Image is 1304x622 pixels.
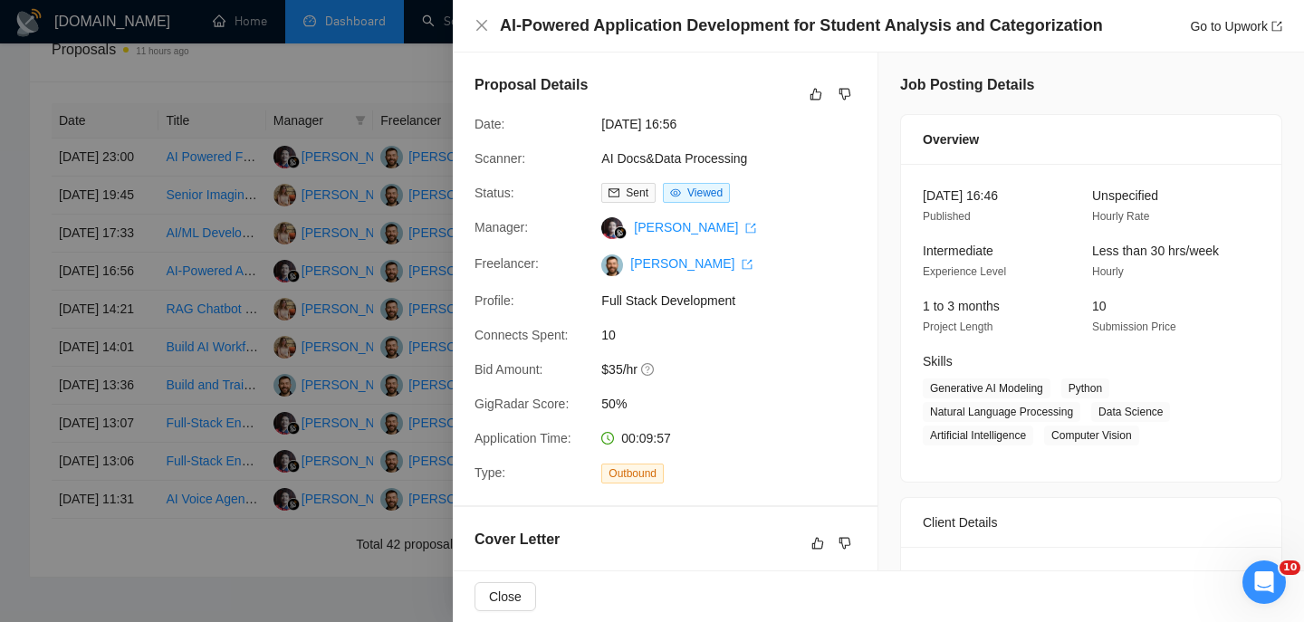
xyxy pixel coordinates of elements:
[601,359,873,379] span: $35/hr
[1092,299,1107,313] span: 10
[475,529,560,550] h5: Cover Letter
[601,432,614,445] span: clock-circle
[500,14,1103,37] h4: AI-Powered Application Development for Student Analysis and Categorization
[1190,19,1282,33] a: Go to Upworkexport
[834,532,856,554] button: dislike
[923,321,992,333] span: Project Length
[475,397,569,411] span: GigRadar Score:
[626,187,648,199] span: Sent
[1242,560,1286,604] iframe: Intercom live chat
[621,431,671,445] span: 00:09:57
[614,226,627,239] img: gigradar-bm.png
[1271,21,1282,32] span: export
[475,431,571,445] span: Application Time:
[475,582,536,611] button: Close
[923,210,971,223] span: Published
[1092,244,1219,258] span: Less than 30 hrs/week
[475,18,489,33] button: Close
[923,426,1033,445] span: Artificial Intelligence
[923,299,1000,313] span: 1 to 3 months
[601,325,873,345] span: 10
[839,536,851,550] span: dislike
[475,465,505,480] span: Type:
[1092,321,1176,333] span: Submission Price
[839,87,851,101] span: dislike
[745,223,756,234] span: export
[810,87,822,101] span: like
[601,291,873,311] span: Full Stack Development
[475,186,514,200] span: Status:
[811,536,824,550] span: like
[923,265,1006,278] span: Experience Level
[742,259,753,270] span: export
[923,498,1260,547] div: Client Details
[609,187,619,198] span: mail
[489,587,522,607] span: Close
[1280,560,1300,575] span: 10
[1092,188,1158,203] span: Unspecified
[1044,426,1139,445] span: Computer Vision
[670,187,681,198] span: eye
[1091,402,1170,422] span: Data Science
[601,151,747,166] a: AI Docs&Data Processing
[923,129,979,149] span: Overview
[475,18,489,33] span: close
[601,394,873,414] span: 50%
[805,83,827,105] button: like
[475,151,525,166] span: Scanner:
[475,74,588,96] h5: Proposal Details
[1092,210,1149,223] span: Hourly Rate
[601,114,873,134] span: [DATE] 16:56
[1061,378,1109,398] span: Python
[834,83,856,105] button: dislike
[1092,265,1124,278] span: Hourly
[944,569,1063,608] span: [GEOGRAPHIC_DATA]
[923,188,998,203] span: [DATE] 16:46
[634,220,756,234] a: [PERSON_NAME] export
[900,74,1034,96] h5: Job Posting Details
[475,220,528,234] span: Manager:
[687,187,723,199] span: Viewed
[601,254,623,276] img: c1-JWQDXWEy3CnA6sRtFzzU22paoDq5cZnWyBNc3HWqwvuW0qNnjm1CMP-YmbEEtPC
[807,532,829,554] button: like
[923,244,993,258] span: Intermediate
[475,256,539,271] span: Freelancer:
[475,362,543,377] span: Bid Amount:
[630,256,753,271] a: [PERSON_NAME] export
[641,362,656,377] span: question-circle
[923,354,953,368] span: Skills
[923,402,1080,422] span: Natural Language Processing
[601,464,664,483] span: Outbound
[475,293,514,308] span: Profile:
[923,378,1050,398] span: Generative AI Modeling
[475,117,504,131] span: Date:
[475,328,569,342] span: Connects Spent:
